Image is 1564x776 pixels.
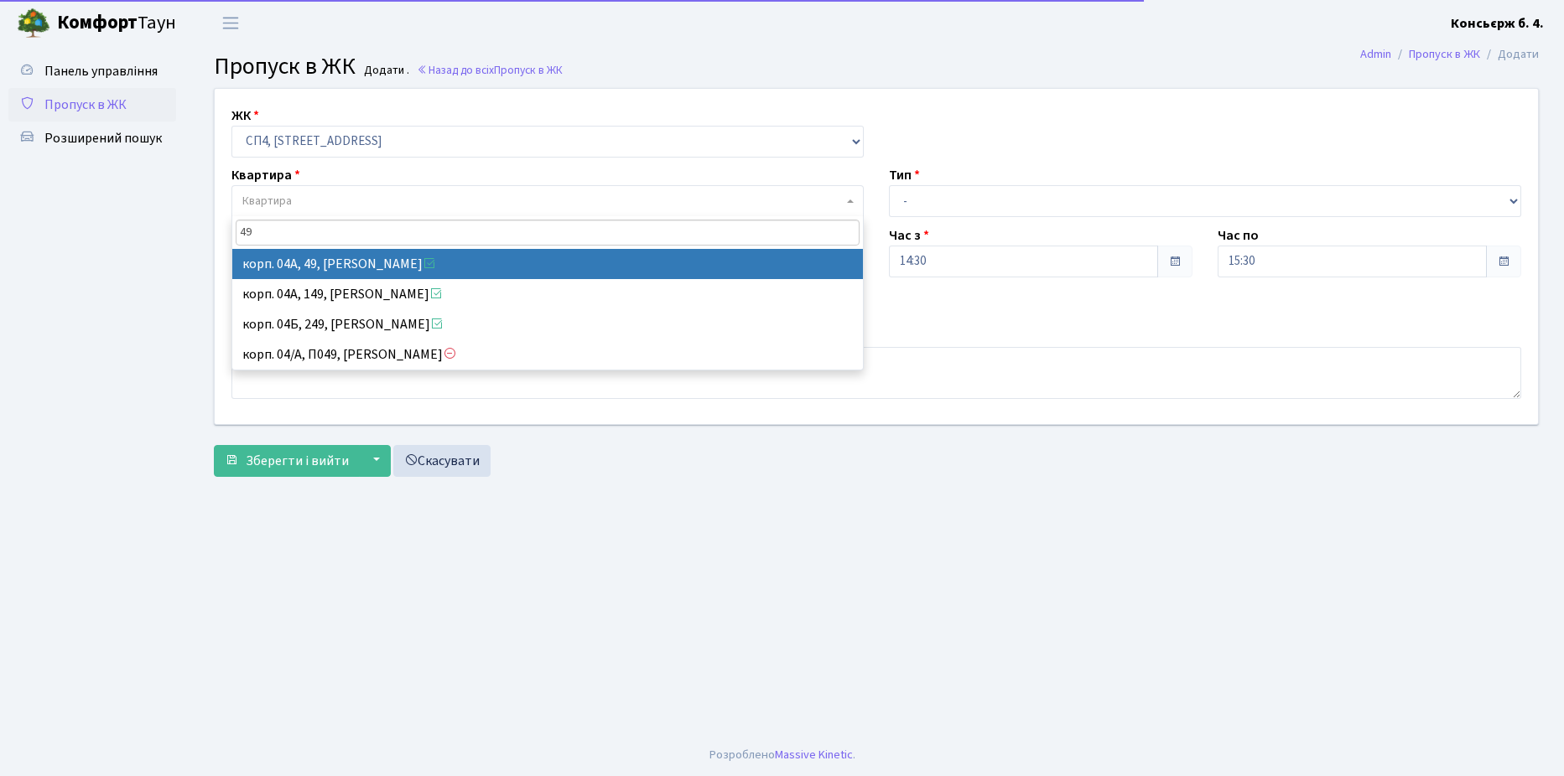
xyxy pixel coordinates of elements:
[214,445,360,477] button: Зберегти і вийти
[889,165,920,185] label: Тип
[232,309,863,339] li: корп. 04Б, 249, [PERSON_NAME]
[231,165,300,185] label: Квартира
[232,279,863,309] li: корп. 04А, 149, [PERSON_NAME]
[1480,45,1539,64] li: Додати
[44,62,158,80] span: Панель управління
[246,452,349,470] span: Зберегти і вийти
[1409,45,1480,63] a: Пропуск в ЖК
[8,122,176,155] a: Розширений пошук
[57,9,138,36] b: Комфорт
[889,225,929,246] label: Час з
[210,9,252,37] button: Переключити навігацію
[361,64,409,78] small: Додати .
[709,746,855,764] div: Розроблено .
[1451,13,1544,34] a: Консьєрж б. 4.
[57,9,176,38] span: Таун
[1360,45,1391,63] a: Admin
[232,339,863,370] li: корп. 04/А, П049, [PERSON_NAME]
[231,106,259,126] label: ЖК
[44,129,162,147] span: Розширений пошук
[775,746,853,763] a: Massive Kinetic
[214,49,356,83] span: Пропуск в ЖК
[8,54,176,88] a: Панель управління
[44,96,127,114] span: Пропуск в ЖК
[1335,37,1564,72] nav: breadcrumb
[232,249,863,279] li: корп. 04А, 49, [PERSON_NAME]
[8,88,176,122] a: Пропуск в ЖК
[242,193,292,210] span: Квартира
[1218,225,1259,246] label: Час по
[393,445,491,477] a: Скасувати
[1451,14,1544,33] b: Консьєрж б. 4.
[494,62,563,78] span: Пропуск в ЖК
[417,62,563,78] a: Назад до всіхПропуск в ЖК
[17,7,50,40] img: logo.png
